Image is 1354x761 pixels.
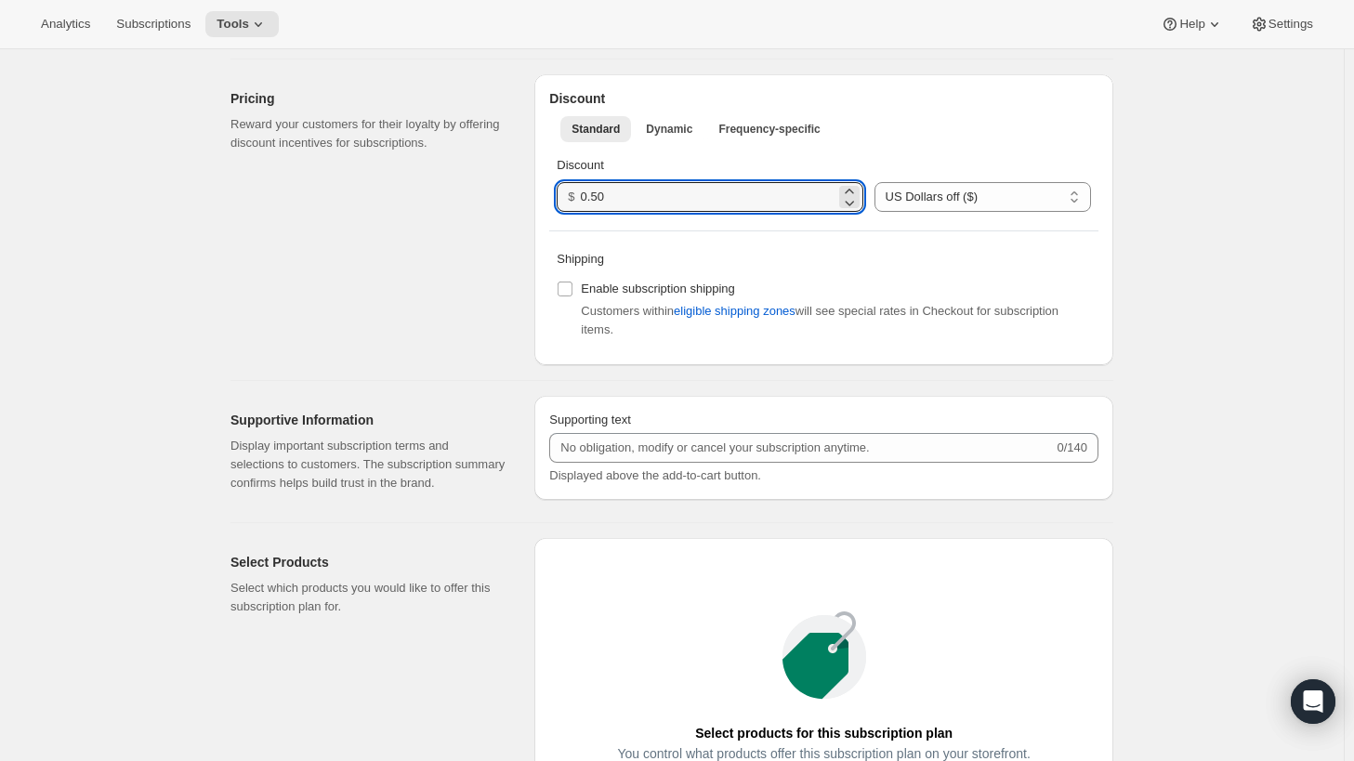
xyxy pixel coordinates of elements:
[581,182,835,212] input: 10
[1269,17,1313,32] span: Settings
[646,122,692,137] span: Dynamic
[1150,11,1234,37] button: Help
[557,250,1091,269] p: Shipping
[230,579,505,616] p: Select which products you would like to offer this subscription plan for.
[557,156,1091,175] p: Discount
[1239,11,1324,37] button: Settings
[230,89,505,108] h2: Pricing
[230,437,505,492] p: Display important subscription terms and selections to customers. The subscription summary confir...
[230,411,505,429] h2: Supportive Information
[1179,17,1204,32] span: Help
[205,11,279,37] button: Tools
[549,433,1053,463] input: No obligation, modify or cancel your subscription anytime.
[663,296,807,326] button: eligible shipping zones
[549,89,1098,108] h2: Discount
[568,190,574,203] span: $
[230,553,505,571] h2: Select Products
[105,11,202,37] button: Subscriptions
[718,122,820,137] span: Frequency-specific
[572,122,620,137] span: Standard
[581,282,735,295] span: Enable subscription shipping
[217,17,249,32] span: Tools
[549,468,761,482] span: Displayed above the add-to-cart button.
[695,720,953,746] span: Select products for this subscription plan
[581,304,1058,336] span: Customers within will see special rates in Checkout for subscription items.
[230,115,505,152] p: Reward your customers for their loyalty by offering discount incentives for subscriptions.
[116,17,191,32] span: Subscriptions
[674,302,795,321] span: eligible shipping zones
[1291,679,1335,724] div: Open Intercom Messenger
[30,11,101,37] button: Analytics
[41,17,90,32] span: Analytics
[549,413,630,426] span: Supporting text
